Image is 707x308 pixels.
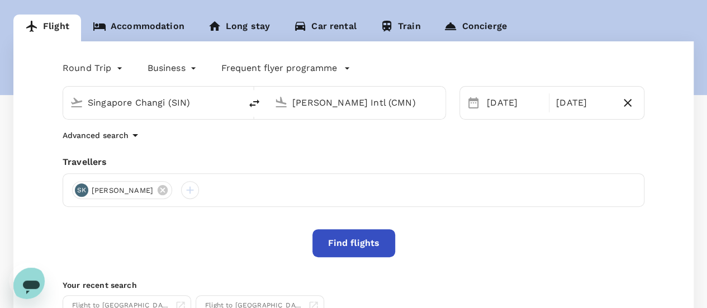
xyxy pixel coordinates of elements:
div: Business [148,59,199,77]
div: SK[PERSON_NAME] [72,181,172,199]
button: Frequent flyer programme [221,61,350,75]
button: delete [241,90,268,117]
a: Concierge [432,15,518,41]
a: Car rental [282,15,368,41]
a: Train [368,15,433,41]
div: [DATE] [552,92,616,114]
div: Round Trip [63,59,125,77]
div: SK [75,183,88,197]
button: Open messaging window [4,4,40,40]
input: Going to [292,94,422,111]
div: [DATE] [482,92,547,114]
button: Advanced search [63,129,142,142]
button: Find flights [312,229,395,257]
p: Advanced search [63,130,129,141]
a: Long stay [196,15,282,41]
div: Travellers [63,155,644,169]
p: Frequent flyer programme [221,61,337,75]
a: Flight [13,15,81,41]
a: Accommodation [81,15,196,41]
iframe: Button to launch messaging window, conversation in progress [9,263,45,299]
span: [PERSON_NAME] [85,185,160,196]
input: Depart from [88,94,217,111]
button: Open [438,101,440,103]
button: Open [233,101,235,103]
p: Your recent search [63,279,644,291]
